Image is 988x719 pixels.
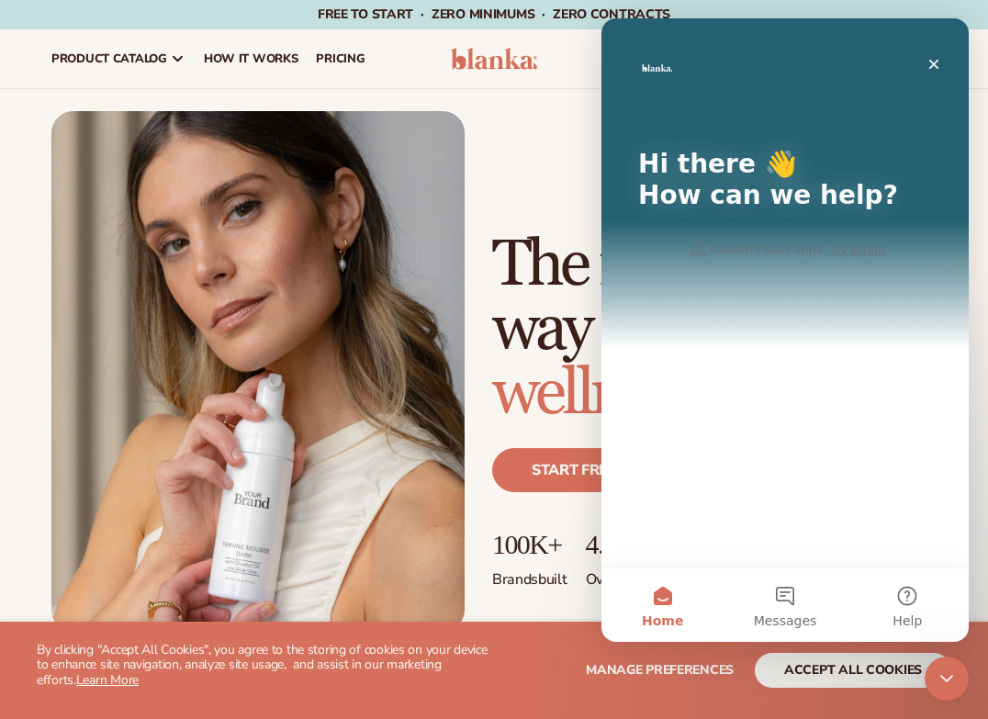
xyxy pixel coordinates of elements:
a: How It Works [195,29,308,88]
img: Female holding tanning mousse. [51,111,465,632]
p: Brands built [492,559,567,590]
span: Manage preferences [586,661,734,679]
span: pricing [316,51,365,66]
p: 100K+ [492,529,567,559]
a: pricing [307,29,374,88]
span: How It Works [204,51,298,66]
span: wellness [492,354,697,433]
p: Over 400 reviews [586,559,702,590]
img: logo [451,48,536,70]
p: By clicking "Accept All Cookies", you agree to the storing of cookies on your device to enhance s... [37,643,494,689]
h1: The modern way to build a brand [492,233,937,426]
span: product catalog [51,51,167,66]
a: product catalog [42,29,195,88]
span: Free to start · ZERO minimums · ZERO contracts [318,6,670,23]
iframe: Intercom live chat [925,657,969,701]
a: Start free [492,448,657,492]
p: 4.9 [586,529,702,559]
button: accept all cookies [755,653,951,688]
button: Manage preferences [586,653,734,688]
iframe: Intercom live chat [601,18,969,642]
a: Learn More [76,671,139,689]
